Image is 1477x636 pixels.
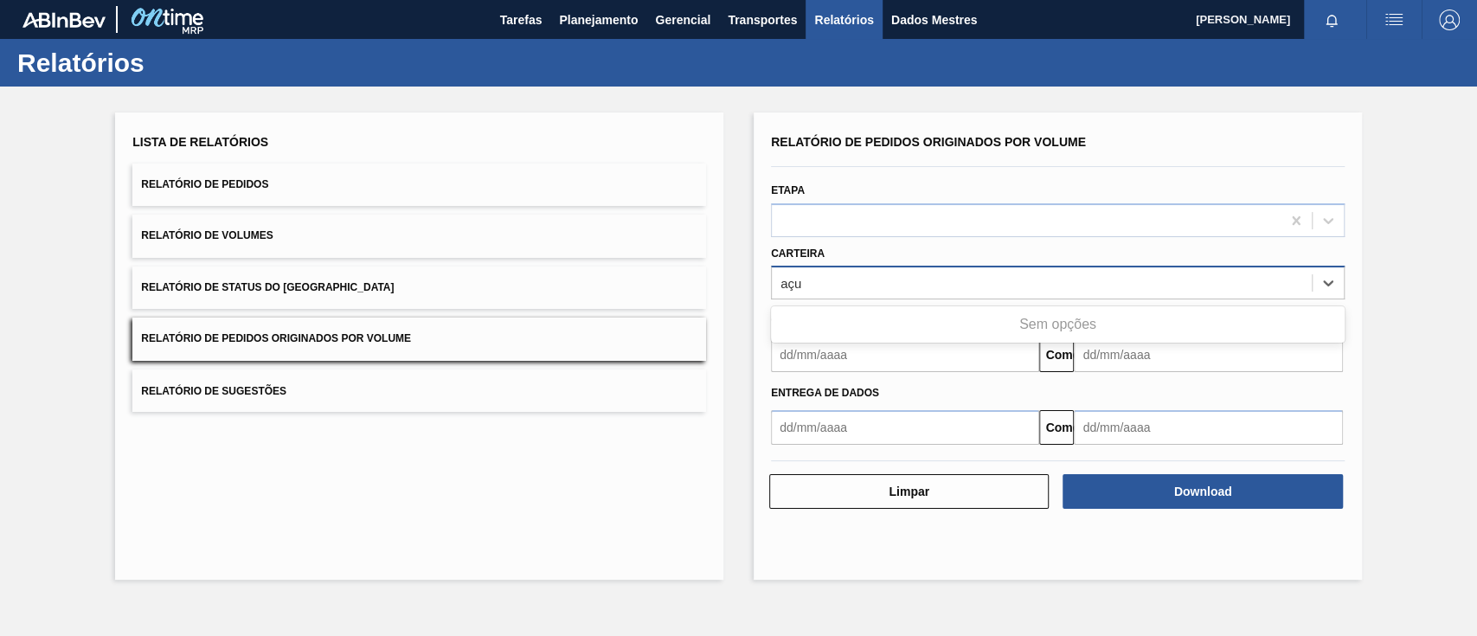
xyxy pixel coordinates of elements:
[771,410,1039,445] input: dd/mm/aaaa
[1074,410,1342,445] input: dd/mm/aaaa
[771,184,805,196] font: Etapa
[141,281,394,293] font: Relatório de Status do [GEOGRAPHIC_DATA]
[889,485,929,498] font: Limpar
[132,369,706,412] button: Relatório de Sugestões
[891,13,978,27] font: Dados Mestres
[728,13,797,27] font: Transportes
[500,13,543,27] font: Tarefas
[141,333,411,345] font: Relatório de Pedidos Originados por Volume
[22,12,106,28] img: TNhmsLtSVTkK8tSr43FrP2fwEKptu5GPRR3wAAAABJRU5ErkJggg==
[1174,485,1232,498] font: Download
[1045,348,1086,362] font: Comeu
[1074,337,1342,372] input: dd/mm/aaaa
[141,230,273,242] font: Relatório de Volumes
[559,13,638,27] font: Planejamento
[132,135,268,149] font: Lista de Relatórios
[132,318,706,360] button: Relatório de Pedidos Originados por Volume
[655,13,710,27] font: Gerencial
[1045,421,1086,434] font: Comeu
[1304,8,1359,32] button: Notificações
[771,135,1086,149] font: Relatório de Pedidos Originados por Volume
[132,215,706,257] button: Relatório de Volumes
[141,384,286,396] font: Relatório de Sugestões
[1039,337,1074,372] button: Comeu
[17,48,144,77] font: Relatórios
[1039,410,1074,445] button: Comeu
[141,178,268,190] font: Relatório de Pedidos
[814,13,873,27] font: Relatórios
[132,164,706,206] button: Relatório de Pedidos
[769,474,1049,509] button: Limpar
[1439,10,1460,30] img: Sair
[771,247,825,260] font: Carteira
[132,267,706,309] button: Relatório de Status do [GEOGRAPHIC_DATA]
[1063,474,1342,509] button: Download
[1196,13,1290,26] font: [PERSON_NAME]
[1384,10,1404,30] img: ações do usuário
[771,387,879,399] font: Entrega de dados
[771,337,1039,372] input: dd/mm/aaaa
[1019,317,1096,331] font: Sem opções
